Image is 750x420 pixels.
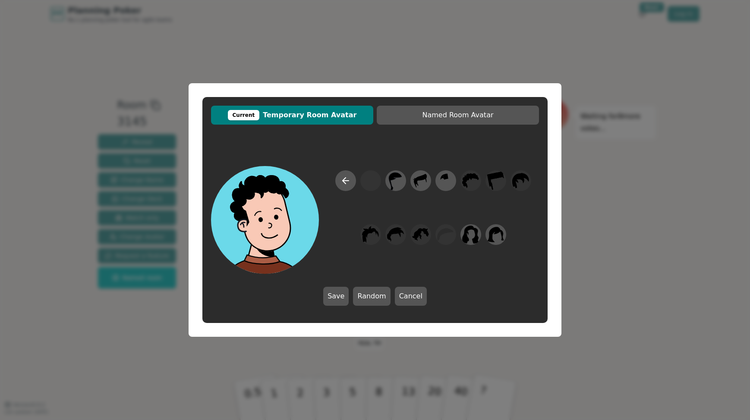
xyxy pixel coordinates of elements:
[228,110,260,120] div: Current
[211,106,373,125] button: CurrentTemporary Room Avatar
[323,287,349,306] button: Save
[381,110,535,120] span: Named Room Avatar
[353,287,390,306] button: Random
[395,287,427,306] button: Cancel
[377,106,539,125] button: Named Room Avatar
[215,110,369,120] span: Temporary Room Avatar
